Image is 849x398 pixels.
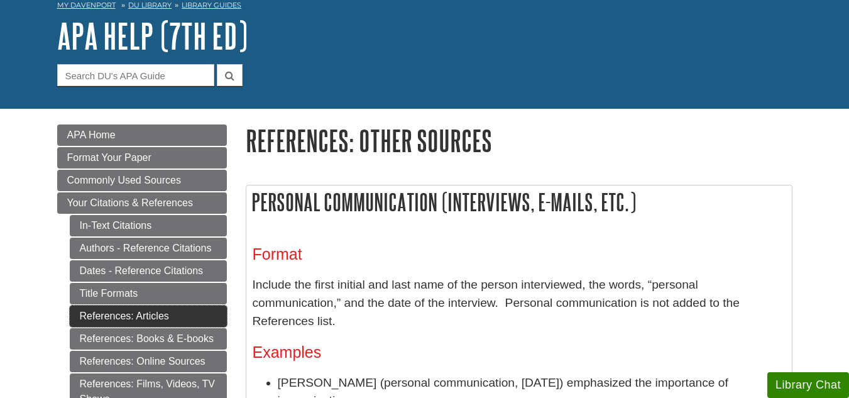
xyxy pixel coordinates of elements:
h3: Format [253,245,786,263]
a: Dates - Reference Citations [70,260,227,282]
button: Library Chat [767,372,849,398]
h2: Personal Communication (Interviews, E-mails, Etc.) [246,185,792,219]
a: APA Help (7th Ed) [57,16,248,55]
span: Commonly Used Sources [67,175,181,185]
a: Your Citations & References [57,192,227,214]
a: Authors - Reference Citations [70,238,227,259]
a: Format Your Paper [57,147,227,169]
span: Format Your Paper [67,152,151,163]
a: Title Formats [70,283,227,304]
h1: References: Other Sources [246,124,792,157]
h3: Examples [253,343,786,362]
span: Your Citations & References [67,197,193,208]
a: Library Guides [182,1,241,9]
span: APA Home [67,130,116,140]
input: Search DU's APA Guide [57,64,214,86]
a: References: Books & E-books [70,328,227,350]
a: DU Library [128,1,172,9]
a: References: Online Sources [70,351,227,372]
a: References: Articles [70,306,227,327]
p: Include the first initial and last name of the person interviewed, the words, “personal communica... [253,276,786,330]
a: Commonly Used Sources [57,170,227,191]
a: APA Home [57,124,227,146]
a: In-Text Citations [70,215,227,236]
